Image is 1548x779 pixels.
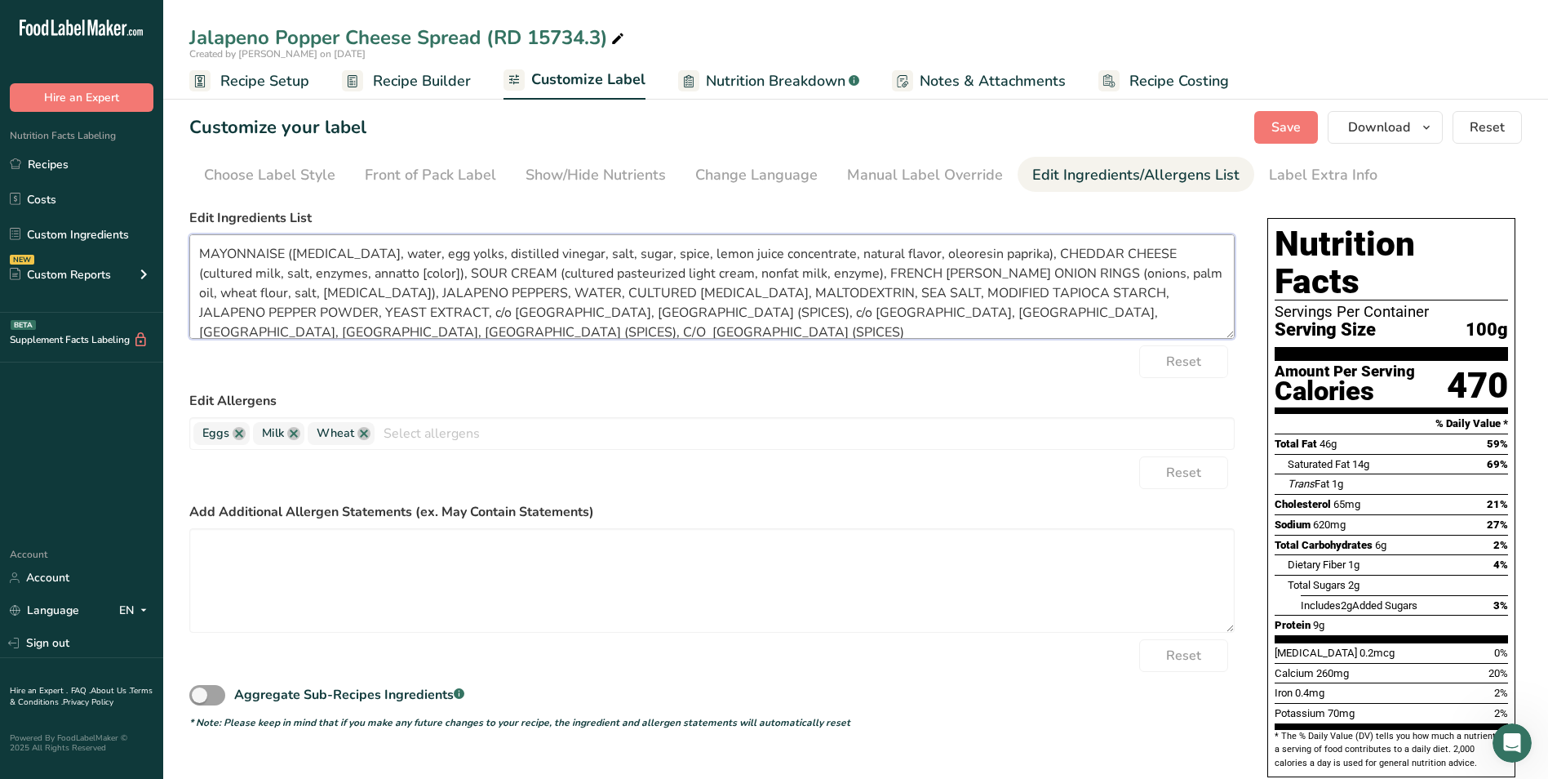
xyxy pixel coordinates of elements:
[1032,164,1240,186] div: Edit Ingredients/Allergens List
[189,47,366,60] span: Created by [PERSON_NAME] on [DATE]
[1275,519,1311,531] span: Sodium
[91,685,130,697] a: About Us .
[1288,458,1350,470] span: Saturated Fat
[189,716,850,729] i: * Note: Please keep in mind that if you make any future changes to your recipe, the ingredient an...
[695,164,818,186] div: Change Language
[11,320,36,330] div: BETA
[1275,380,1415,403] div: Calories
[189,502,1235,522] label: Add Additional Allergen Statements (ex. May Contain Statements)
[10,596,79,625] a: Language
[1166,352,1201,372] span: Reset
[189,114,366,141] h1: Customize your label
[1275,320,1376,341] span: Serving Size
[847,164,1003,186] div: Manual Label Override
[1275,619,1311,631] span: Protein
[1275,225,1508,300] h1: Nutrition Facts
[189,391,1235,411] label: Edit Allergens
[1098,63,1229,100] a: Recipe Costing
[1275,438,1317,450] span: Total Fat
[10,255,34,265] div: NEW
[1453,111,1522,144] button: Reset
[1275,730,1508,770] section: * The % Daily Value (DV) tells you how much a nutrient in a serving of food contributes to a dail...
[526,164,666,186] div: Show/Hide Nutrients
[1166,463,1201,483] span: Reset
[375,421,1234,446] input: Select allergens
[1288,478,1315,490] i: Trans
[1316,667,1349,679] span: 260mg
[10,83,153,112] button: Hire an Expert
[1494,687,1508,699] span: 2%
[10,685,68,697] a: Hire an Expert .
[1375,539,1386,551] span: 6g
[1493,539,1508,551] span: 2%
[1466,320,1508,341] span: 100g
[262,425,284,443] span: Milk
[1487,458,1508,470] span: 69%
[1275,498,1331,510] span: Cholesterol
[71,685,91,697] a: FAQ .
[1348,579,1359,591] span: 2g
[119,601,153,621] div: EN
[678,63,859,100] a: Nutrition Breakdown
[531,69,645,91] span: Customize Label
[189,208,1235,228] label: Edit Ingredients List
[1359,647,1395,659] span: 0.2mcg
[1352,458,1369,470] span: 14g
[1487,498,1508,510] span: 21%
[892,63,1066,100] a: Notes & Attachments
[63,697,113,708] a: Privacy Policy
[1341,599,1352,612] span: 2g
[10,685,153,708] a: Terms & Conditions .
[220,70,309,92] span: Recipe Setup
[189,23,628,52] div: Jalapeno Popper Cheese Spread (RD 15734.3)
[1139,639,1228,672] button: Reset
[1487,519,1508,531] span: 27%
[1494,647,1508,659] span: 0%
[1313,619,1324,631] span: 9g
[1275,539,1373,551] span: Total Carbohydrates
[1328,707,1355,719] span: 70mg
[1488,667,1508,679] span: 20%
[1275,304,1508,320] div: Servings Per Container
[1313,519,1346,531] span: 620mg
[1271,118,1301,137] span: Save
[1275,707,1325,719] span: Potassium
[1288,478,1329,490] span: Fat
[1301,599,1417,612] span: Includes Added Sugars
[1328,111,1443,144] button: Download
[202,425,229,443] span: Eggs
[204,164,335,186] div: Choose Label Style
[1494,707,1508,719] span: 2%
[1447,364,1508,407] div: 470
[1129,70,1229,92] span: Recipe Costing
[920,70,1066,92] span: Notes & Attachments
[234,685,464,705] div: Aggregate Sub-Recipes Ingredients
[1275,647,1357,659] span: [MEDICAL_DATA]
[1275,414,1508,434] section: % Daily Value *
[1332,478,1343,490] span: 1g
[317,425,354,443] span: Wheat
[373,70,471,92] span: Recipe Builder
[365,164,496,186] div: Front of Pack Label
[342,63,471,100] a: Recipe Builder
[1493,559,1508,571] span: 4%
[503,61,645,100] a: Customize Label
[1288,559,1346,571] span: Dietary Fiber
[1295,687,1324,699] span: 0.4mg
[1348,559,1359,571] span: 1g
[1269,164,1377,186] div: Label Extra Info
[1493,723,1532,763] iframe: Intercom live chat
[1333,498,1360,510] span: 65mg
[1288,579,1346,591] span: Total Sugars
[1139,345,1228,378] button: Reset
[189,63,309,100] a: Recipe Setup
[1166,646,1201,665] span: Reset
[1275,687,1293,699] span: Iron
[1275,667,1314,679] span: Calcium
[10,733,153,753] div: Powered By FoodLabelMaker © 2025 All Rights Reserved
[1320,438,1337,450] span: 46g
[1487,438,1508,450] span: 59%
[706,70,845,92] span: Nutrition Breakdown
[10,266,111,283] div: Custom Reports
[1254,111,1318,144] button: Save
